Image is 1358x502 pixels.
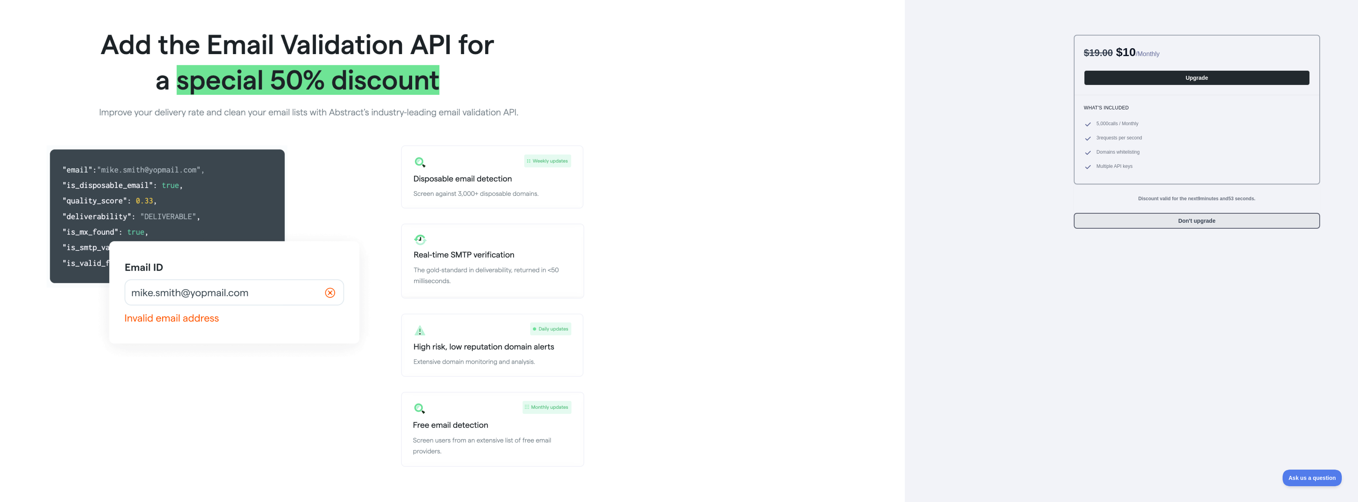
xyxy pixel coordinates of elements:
[38,19,584,468] img: Offer
[1084,105,1310,111] h3: What's included
[1097,163,1133,171] span: Multiple API keys
[1136,51,1159,57] span: / Monthly
[1084,70,1310,85] button: Upgrade
[1097,149,1140,157] span: Domains whitelisting
[1138,196,1255,201] strong: Discount valid for the next 9 minutes and 53 seconds.
[1084,47,1113,58] span: $ 19.00
[1097,120,1139,128] span: 5,000 calls / Monthly
[1074,213,1320,229] button: Don't upgrade
[1283,470,1342,486] iframe: Toggle Customer Support
[1097,135,1142,143] span: 3 requests per second
[1116,45,1136,58] span: $ 10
